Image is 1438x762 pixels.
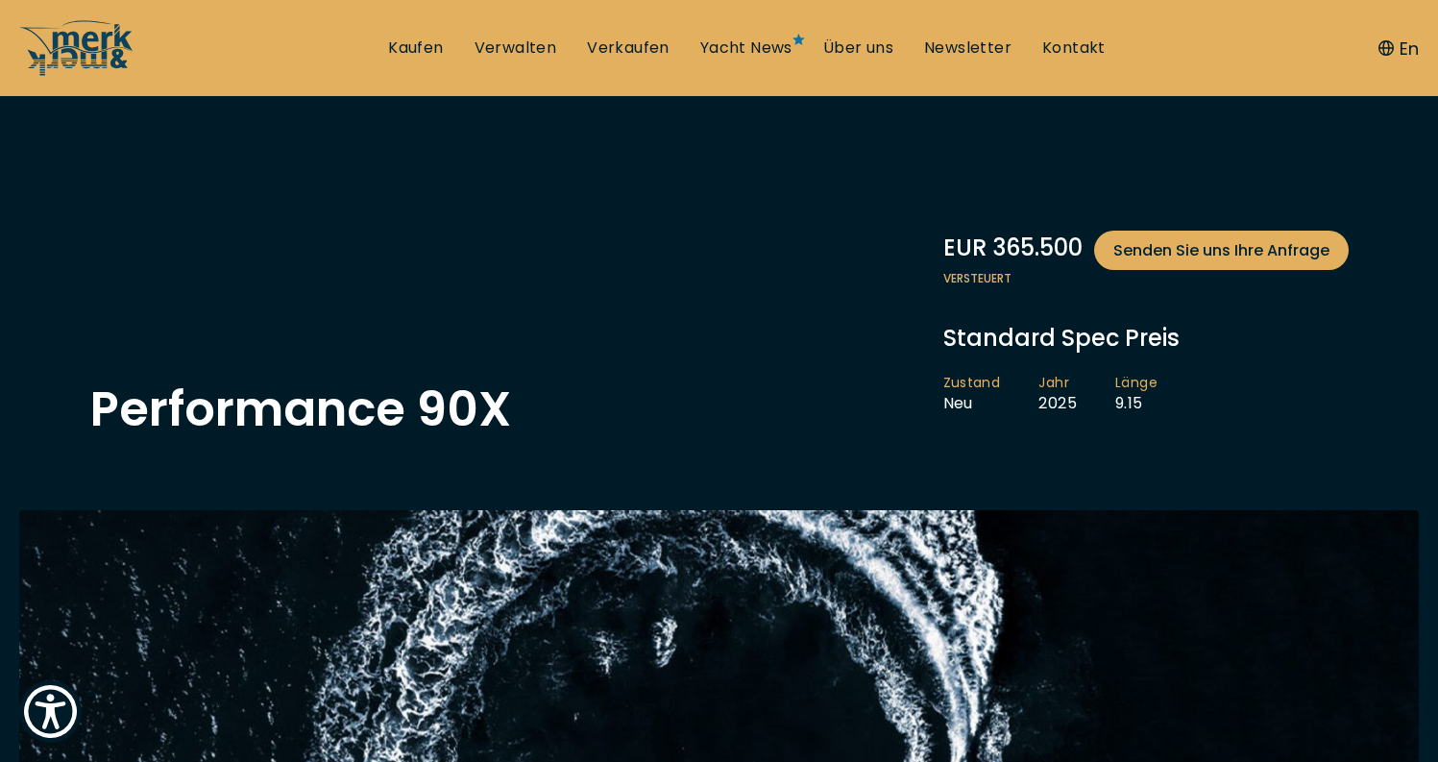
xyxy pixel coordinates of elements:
a: Über uns [823,37,893,59]
a: Verkaufen [587,37,670,59]
button: Show Accessibility Preferences [19,680,82,743]
li: Neu [943,374,1039,414]
span: Zustand [943,374,1001,393]
a: Kaufen [388,37,443,59]
a: Kontakt [1042,37,1106,59]
span: Versteuert [943,270,1349,287]
li: 2025 [1038,374,1115,414]
span: Senden Sie uns Ihre Anfrage [1113,238,1329,262]
a: Yacht News [700,37,792,59]
span: Jahr [1038,374,1077,393]
li: 9.15 [1115,374,1196,414]
a: Verwalten [475,37,557,59]
span: Länge [1115,374,1158,393]
span: Standard Spec Preis [943,322,1180,354]
button: En [1378,36,1419,61]
h1: Performance 90X [90,385,511,433]
div: EUR 365.500 [943,231,1349,270]
a: Senden Sie uns Ihre Anfrage [1094,231,1349,270]
a: Newsletter [924,37,1011,59]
